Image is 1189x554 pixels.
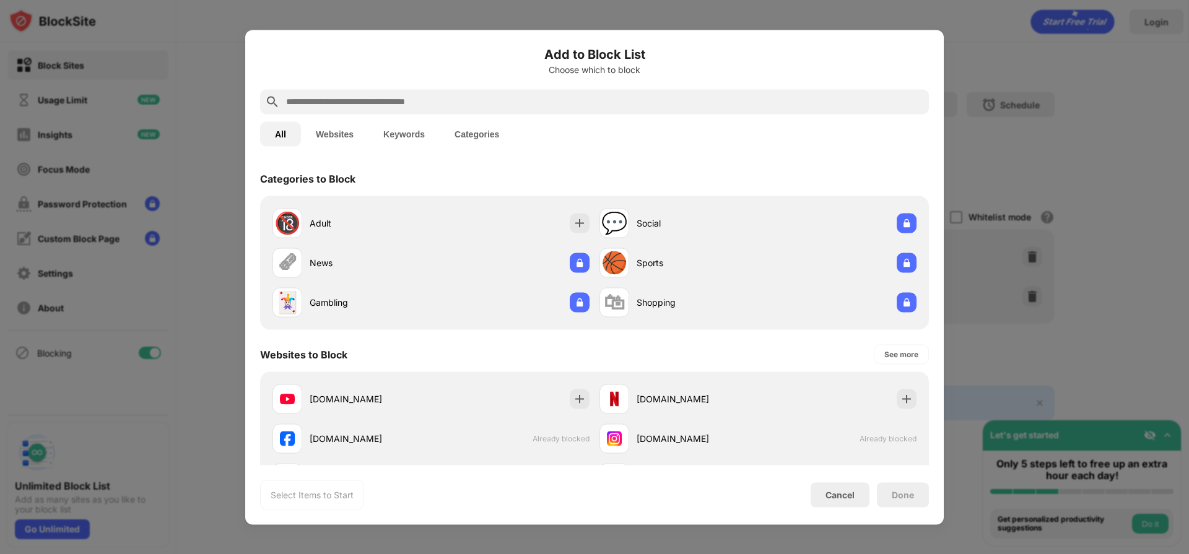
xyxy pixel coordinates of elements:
div: 🃏 [274,290,300,315]
span: Already blocked [533,434,590,443]
div: Gambling [310,296,431,309]
img: favicons [280,391,295,406]
div: Social [637,217,758,230]
div: 💬 [601,210,627,236]
div: 🛍 [604,290,625,315]
img: favicons [607,391,622,406]
div: [DOMAIN_NAME] [637,432,758,445]
div: Choose which to block [260,64,929,74]
img: search.svg [265,94,280,109]
div: Categories to Block [260,172,355,184]
div: Websites to Block [260,348,347,360]
div: News [310,256,431,269]
div: 🏀 [601,250,627,275]
div: Sports [637,256,758,269]
button: Websites [301,121,368,146]
button: Keywords [368,121,440,146]
h6: Add to Block List [260,45,929,63]
button: All [260,121,301,146]
div: Select Items to Start [271,488,354,501]
img: favicons [607,431,622,446]
img: favicons [280,431,295,446]
button: Categories [440,121,514,146]
div: [DOMAIN_NAME] [637,392,758,405]
div: See more [884,348,918,360]
div: [DOMAIN_NAME] [310,432,431,445]
div: 🗞 [277,250,298,275]
div: Adult [310,217,431,230]
div: Cancel [825,490,855,500]
div: [DOMAIN_NAME] [310,392,431,405]
span: Already blocked [860,434,917,443]
div: Done [892,490,914,500]
div: 🔞 [274,210,300,236]
div: Shopping [637,296,758,309]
